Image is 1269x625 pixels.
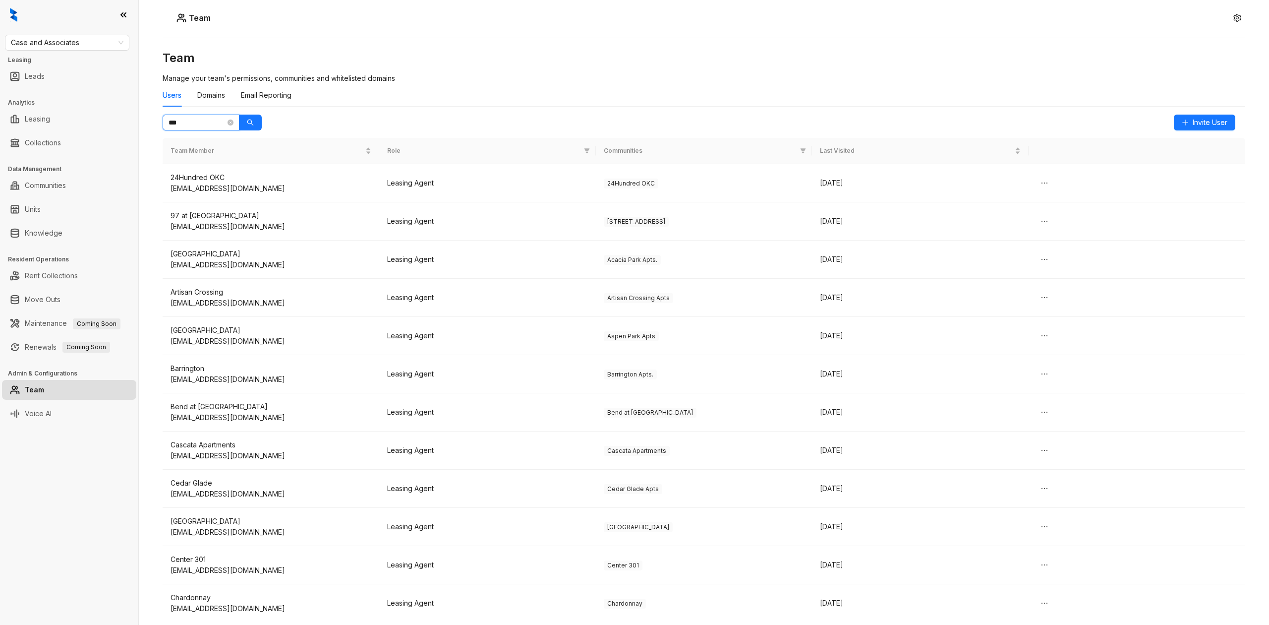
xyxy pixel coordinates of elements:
span: ellipsis [1040,370,1048,378]
a: RenewalsComing Soon [25,337,110,357]
div: Users [163,90,181,101]
li: Maintenance [2,313,136,333]
div: Chardonnay [171,592,371,603]
div: [DATE] [820,407,1021,418]
div: [DATE] [820,254,1021,265]
span: ellipsis [1040,446,1048,454]
span: ellipsis [1040,408,1048,416]
h3: Team [163,50,1245,66]
div: [DATE] [820,369,1021,379]
span: Manage your team's permissions, communities and whitelisted domains [163,74,395,82]
td: Leasing Agent [379,241,596,279]
div: [EMAIL_ADDRESS][DOMAIN_NAME] [171,298,371,309]
li: Move Outs [2,290,136,310]
div: Cascata Apartments [171,439,371,450]
td: Leasing Agent [379,432,596,470]
div: [EMAIL_ADDRESS][DOMAIN_NAME] [171,450,371,461]
span: [GEOGRAPHIC_DATA] [604,522,673,532]
img: Users [176,13,186,23]
span: close-circle [228,120,233,125]
li: Units [2,199,136,219]
span: [STREET_ADDRESS] [604,217,669,227]
span: filter [800,148,806,154]
span: ellipsis [1040,294,1048,302]
span: Acacia Park Apts. [604,255,661,265]
span: ellipsis [1040,561,1048,569]
div: [GEOGRAPHIC_DATA] [171,516,371,527]
span: filter [584,148,590,154]
div: Bend at [GEOGRAPHIC_DATA] [171,401,371,412]
div: Email Reporting [241,90,291,101]
td: Leasing Agent [379,202,596,241]
div: [DATE] [820,445,1021,456]
td: Leasing Agent [379,355,596,393]
span: Team Member [171,146,363,156]
span: setting [1233,14,1241,22]
span: Invite User [1193,117,1227,128]
td: Leasing Agent [379,546,596,584]
a: Rent Collections [25,266,78,286]
div: [EMAIL_ADDRESS][DOMAIN_NAME] [171,489,371,500]
th: Role [379,138,596,164]
div: Artisan Crossing [171,287,371,298]
h3: Analytics [8,98,138,107]
th: Last Visited [812,138,1029,164]
div: [EMAIL_ADDRESS][DOMAIN_NAME] [171,259,371,270]
span: filter [582,144,592,158]
li: Renewals [2,337,136,357]
h3: Data Management [8,165,138,174]
span: Cascata Apartments [604,446,670,456]
div: [EMAIL_ADDRESS][DOMAIN_NAME] [171,374,371,385]
span: ellipsis [1040,485,1048,493]
li: Voice AI [2,404,136,424]
span: ellipsis [1040,523,1048,531]
span: 24Hundred OKC [604,179,658,188]
span: Last Visited [820,146,1013,156]
div: Cedar Glade [171,478,371,489]
a: Leads [25,66,45,86]
span: ellipsis [1040,255,1048,263]
a: Units [25,199,41,219]
th: Team Member [163,138,379,164]
a: Communities [25,176,66,195]
a: Knowledge [25,223,62,243]
span: Coming Soon [62,342,110,353]
img: logo [10,8,17,22]
div: [EMAIL_ADDRESS][DOMAIN_NAME] [171,565,371,576]
td: Leasing Agent [379,584,596,623]
td: Leasing Agent [379,393,596,432]
a: Team [25,380,44,400]
h3: Resident Operations [8,255,138,264]
span: Aspen Park Apts [604,331,659,341]
span: Chardonnay [604,599,646,609]
div: [DATE] [820,178,1021,188]
span: ellipsis [1040,332,1048,340]
a: Collections [25,133,61,153]
div: Domains [197,90,225,101]
li: Leads [2,66,136,86]
li: Leasing [2,109,136,129]
td: Leasing Agent [379,470,596,508]
div: 24Hundred OKC [171,172,371,183]
div: [EMAIL_ADDRESS][DOMAIN_NAME] [171,221,371,232]
span: search [247,119,254,126]
span: Artisan Crossing Apts [604,293,673,303]
div: [EMAIL_ADDRESS][DOMAIN_NAME] [171,412,371,423]
span: plus [1182,119,1189,126]
span: Barrington Apts. [604,370,657,379]
span: Role [387,146,580,156]
a: Move Outs [25,290,60,310]
h3: Admin & Configurations [8,369,138,378]
li: Communities [2,176,136,195]
div: Barrington [171,363,371,374]
li: Collections [2,133,136,153]
div: [DATE] [820,521,1021,532]
div: [DATE] [820,216,1021,227]
a: Leasing [25,109,50,129]
div: [DATE] [820,292,1021,303]
div: [DATE] [820,560,1021,570]
span: Center 301 [604,561,642,570]
h5: Team [186,12,211,24]
div: [GEOGRAPHIC_DATA] [171,325,371,336]
div: [EMAIL_ADDRESS][DOMAIN_NAME] [171,183,371,194]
